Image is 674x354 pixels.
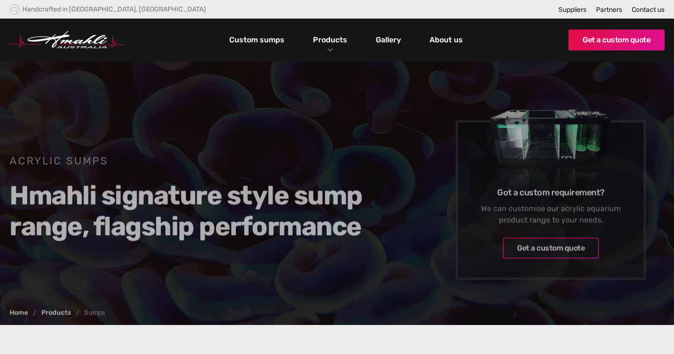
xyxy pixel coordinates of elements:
[503,238,599,259] a: Get a custom quote
[632,6,664,14] a: Contact us
[227,32,287,48] a: Custom sumps
[373,32,403,48] a: Gallery
[427,32,465,48] a: About us
[558,6,586,14] a: Suppliers
[10,310,28,316] a: Home
[10,154,376,168] h1: Acrylic Sumps
[596,6,622,14] a: Partners
[306,19,354,61] div: Products
[472,203,629,226] div: We can customise our acrylic aquarium product range to your needs.
[568,29,664,50] a: Get a custom quote
[10,31,124,49] img: Hmahli Australia Logo
[472,187,629,198] h6: Got a custom requirement?
[10,180,376,242] h2: Hmahli signature style sump range, flagship performance
[22,5,206,13] div: Handcrafted in [GEOGRAPHIC_DATA], [GEOGRAPHIC_DATA]
[311,33,350,47] a: Products
[10,31,124,49] a: home
[84,310,105,316] div: Sumps
[517,243,585,254] div: Get a custom quote
[41,310,71,316] a: Products
[472,75,629,216] img: Sumps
